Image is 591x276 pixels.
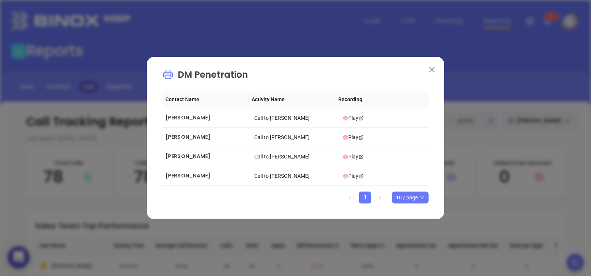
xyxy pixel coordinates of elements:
[348,196,352,200] span: left
[396,192,424,203] span: 10 / page
[343,114,426,122] div: Play
[374,192,386,203] button: right
[344,192,356,203] button: left
[429,67,435,72] img: close modal
[343,153,426,161] div: Play
[343,133,426,141] div: Play
[162,91,249,108] th: Contact Name
[378,196,382,200] span: right
[165,172,210,179] span: [PERSON_NAME]
[254,114,337,122] div: Call to [PERSON_NAME]
[335,91,422,108] th: Recording
[254,133,337,141] div: Call to [PERSON_NAME]
[374,192,386,203] li: Next Page
[392,192,429,203] div: Page Size
[165,133,210,141] span: [PERSON_NAME]
[359,192,371,203] a: 1
[254,172,337,180] div: Call to [PERSON_NAME]
[165,153,210,160] span: [PERSON_NAME]
[165,114,210,121] span: [PERSON_NAME]
[344,192,356,203] li: Previous Page
[343,172,426,180] div: Play
[254,153,337,161] div: Call to [PERSON_NAME]
[249,91,335,108] th: Activity Name
[162,68,429,85] p: DM Penetration
[359,192,371,203] li: 1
